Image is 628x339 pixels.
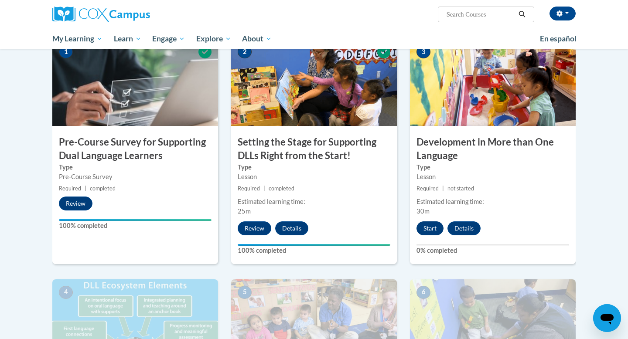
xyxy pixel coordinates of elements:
[238,197,390,207] div: Estimated learning time:
[534,30,582,48] a: En español
[231,39,397,126] img: Course Image
[238,286,252,299] span: 5
[47,29,108,49] a: My Learning
[416,246,569,255] label: 0% completed
[238,207,251,215] span: 25m
[59,185,81,192] span: Required
[196,34,231,44] span: Explore
[59,172,212,182] div: Pre-Course Survey
[59,286,73,299] span: 4
[416,45,430,58] span: 3
[416,172,569,182] div: Lesson
[416,221,444,235] button: Start
[52,136,218,163] h3: Pre-Course Survey for Supporting Dual Language Learners
[238,244,390,246] div: Your progress
[231,136,397,163] h3: Setting the Stage for Supporting DLLs Right from the Start!
[108,29,147,49] a: Learn
[237,29,278,49] a: About
[275,221,308,235] button: Details
[410,136,576,163] h3: Development in More than One Language
[152,34,185,44] span: Engage
[238,185,260,192] span: Required
[447,221,481,235] button: Details
[269,185,294,192] span: completed
[52,7,218,22] a: Cox Campus
[59,221,212,231] label: 100% completed
[410,39,576,126] img: Course Image
[52,39,218,126] img: Course Image
[540,34,577,43] span: En español
[59,197,92,210] button: Review
[52,34,102,44] span: My Learning
[416,163,569,172] label: Type
[263,185,265,192] span: |
[416,286,430,299] span: 6
[549,7,576,20] button: Account Settings
[238,221,271,235] button: Review
[238,172,390,182] div: Lesson
[593,304,621,332] iframe: Button to launch messaging window
[85,185,86,192] span: |
[90,185,116,192] span: completed
[416,185,439,192] span: Required
[191,29,237,49] a: Explore
[147,29,191,49] a: Engage
[447,185,474,192] span: not started
[242,34,272,44] span: About
[59,163,212,172] label: Type
[515,9,529,20] button: Search
[446,9,515,20] input: Search Courses
[59,45,73,58] span: 1
[59,219,212,221] div: Your progress
[416,197,569,207] div: Estimated learning time:
[114,34,141,44] span: Learn
[52,7,150,22] img: Cox Campus
[416,207,430,215] span: 30m
[442,185,444,192] span: |
[238,45,252,58] span: 2
[39,29,589,49] div: Main menu
[238,246,390,255] label: 100% completed
[238,163,390,172] label: Type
